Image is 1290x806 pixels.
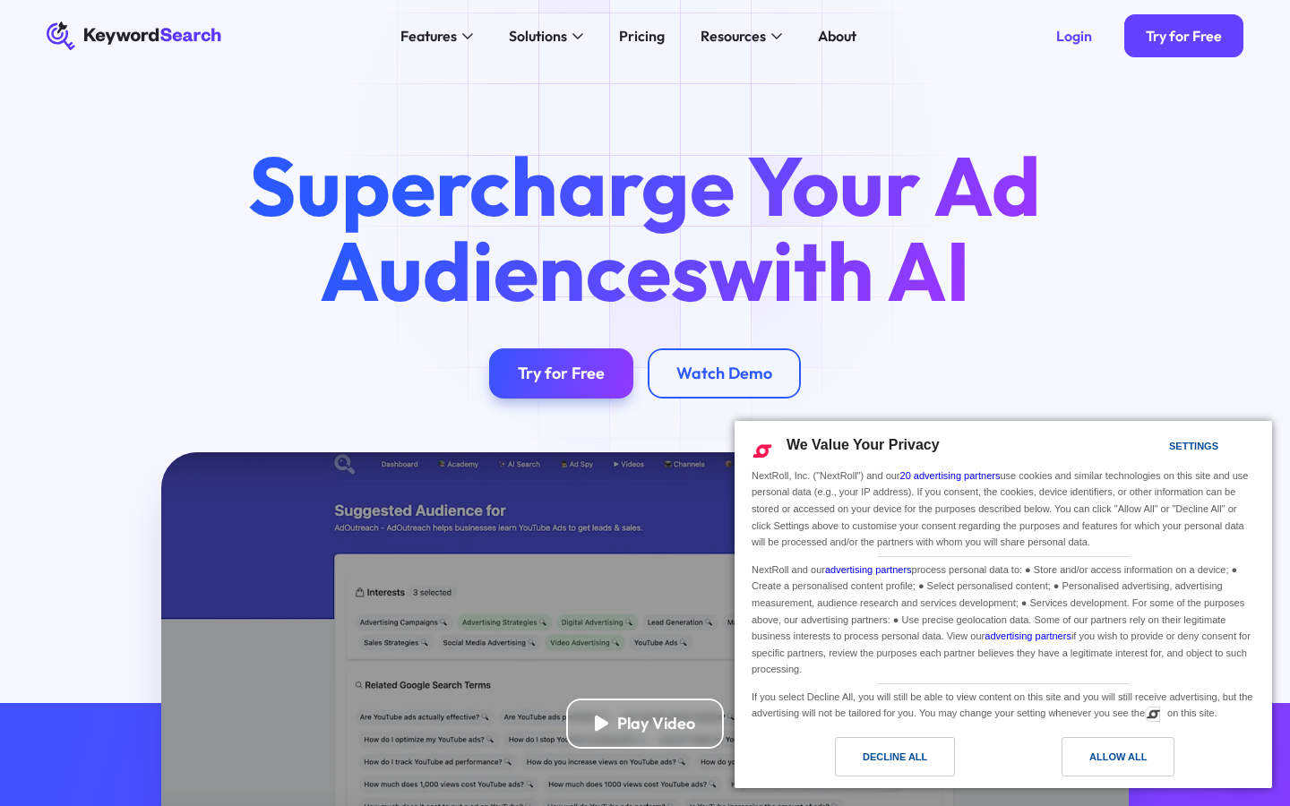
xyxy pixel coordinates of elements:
div: About [818,25,856,47]
div: Pricing [619,25,665,47]
span: We Value Your Privacy [787,437,940,452]
div: Settings [1169,436,1218,456]
a: Decline All [745,737,1003,785]
a: advertising partners [985,630,1071,641]
div: Resources [701,25,766,47]
div: Features [400,25,457,47]
h1: Supercharge Your Ad Audiences [215,143,1075,313]
div: Allow All [1089,747,1147,767]
a: advertising partners [825,564,912,575]
div: Login [1056,27,1092,45]
a: Login [1035,14,1114,57]
div: Try for Free [1146,27,1222,45]
a: Try for Free [489,348,633,399]
a: Allow All [1003,737,1261,785]
div: NextRoll and our process personal data to: ● Store and/or access information on a device; ● Creat... [748,557,1259,680]
div: Solutions [509,25,567,47]
a: Pricing [608,21,675,50]
a: Settings [1138,432,1181,465]
div: If you select Decline All, you will still be able to view content on this site and you will still... [748,684,1259,724]
div: Watch Demo [676,364,772,384]
div: Decline All [863,747,927,767]
div: Play Video [617,714,695,734]
a: 20 advertising partners [900,470,1001,481]
span: with AI [709,219,970,322]
a: About [807,21,867,50]
div: NextRoll, Inc. ("NextRoll") and our use cookies and similar technologies on this site and use per... [748,466,1259,553]
div: Try for Free [518,364,605,384]
a: Try for Free [1124,14,1243,57]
